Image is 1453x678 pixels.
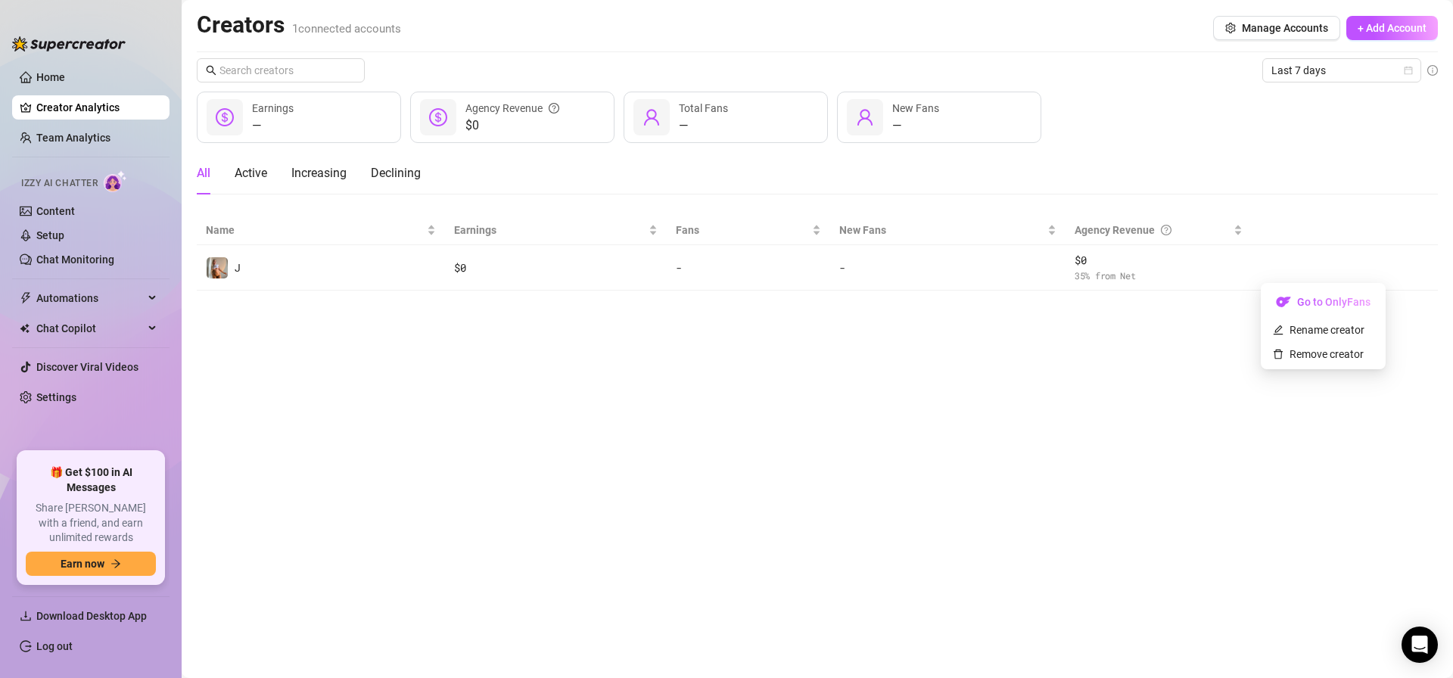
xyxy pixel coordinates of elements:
button: + Add Account [1346,16,1438,40]
a: Chat Monitoring [36,253,114,266]
span: New Fans [839,222,1044,238]
span: New Fans [892,102,939,114]
input: Search creators [219,62,344,79]
span: search [206,65,216,76]
button: Manage Accounts [1213,16,1340,40]
span: Share [PERSON_NAME] with a friend, and earn unlimited rewards [26,501,156,546]
th: New Fans [830,216,1066,245]
span: user [856,108,874,126]
img: J [207,257,228,278]
span: 35 % from Net [1075,269,1243,283]
span: $ 0 [1075,252,1243,269]
div: Increasing [291,164,347,182]
span: dollar-circle [216,108,234,126]
div: - [676,260,821,276]
span: $0 [465,117,559,135]
span: Earnings [454,222,646,238]
span: 🎁 Get $100 in AI Messages [26,465,156,495]
span: user [642,108,661,126]
span: 1 connected accounts [292,22,401,36]
a: Team Analytics [36,132,110,144]
a: Creator Analytics [36,95,157,120]
span: question-circle [549,100,559,117]
span: calendar [1404,66,1413,75]
th: Earnings [445,216,667,245]
div: Open Intercom Messenger [1402,627,1438,663]
span: arrow-right [110,558,121,569]
a: Home [36,71,65,83]
a: Discover Viral Videos [36,361,138,373]
span: J [235,262,241,274]
a: Settings [36,391,76,403]
span: thunderbolt [20,292,32,304]
a: Remove creator [1273,348,1364,360]
span: Name [206,222,424,238]
span: download [20,610,32,622]
div: — [892,117,939,135]
a: OFGo to OnlyFans [1264,300,1383,312]
a: Log out [36,640,73,652]
span: Fans [676,222,809,238]
span: question-circle [1161,222,1171,238]
button: Earn nowarrow-right [26,552,156,576]
div: — [252,117,294,135]
th: Fans [667,216,830,245]
img: AI Chatter [104,170,127,192]
div: — [679,117,728,135]
span: Manage Accounts [1242,22,1328,34]
th: Name [197,216,445,245]
span: Last 7 days [1271,59,1412,82]
h2: Creators [197,11,401,39]
span: setting [1225,23,1236,33]
div: Declining [371,164,421,182]
a: Content [36,205,75,217]
div: Active [235,164,267,182]
img: Chat Copilot [20,323,30,334]
span: info-circle [1427,65,1438,76]
div: All [197,164,210,182]
a: Setup [36,229,64,241]
span: Earnings [252,102,294,114]
span: Download Desktop App [36,610,147,622]
div: Agency Revenue [1075,222,1231,238]
span: Chat Copilot [36,316,144,341]
div: $ 0 [454,260,658,276]
div: Agency Revenue [465,100,559,117]
div: - [839,260,1056,276]
span: dollar-circle [429,108,447,126]
span: Automations [36,286,144,310]
span: + Add Account [1358,22,1427,34]
span: Total Fans [679,102,728,114]
img: logo-BBDzfeDw.svg [12,36,126,51]
span: Izzy AI Chatter [21,176,98,191]
span: Earn now [61,558,104,570]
